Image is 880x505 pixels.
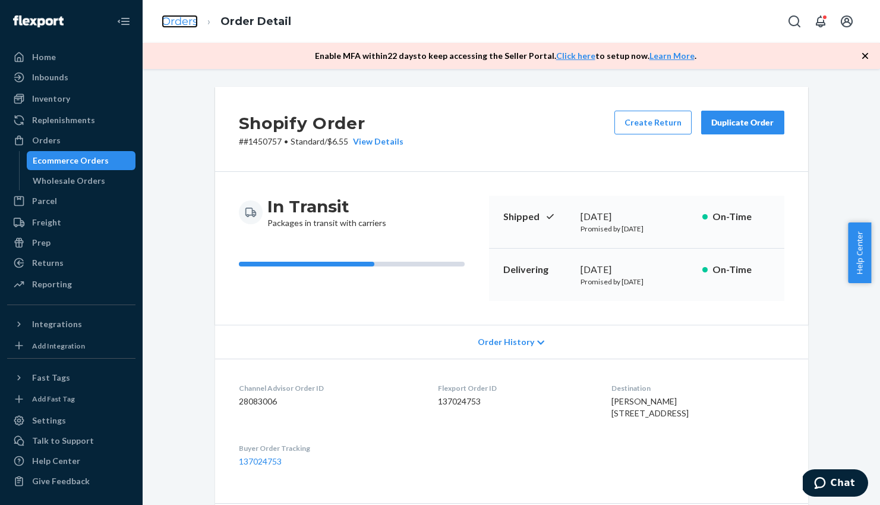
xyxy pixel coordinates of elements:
[7,48,135,67] a: Home
[32,195,57,207] div: Parcel
[7,368,135,387] button: Fast Tags
[438,396,592,407] dd: 137024753
[32,237,51,249] div: Prep
[783,10,806,33] button: Open Search Box
[7,192,135,211] a: Parcel
[581,210,693,224] div: [DATE]
[32,318,82,330] div: Integrations
[712,210,770,224] p: On-Time
[267,196,386,229] div: Packages in transit with carriers
[7,431,135,450] button: Talk to Support
[112,10,135,33] button: Close Navigation
[239,383,420,393] dt: Channel Advisor Order ID
[284,136,288,146] span: •
[556,51,595,61] a: Click here
[7,275,135,294] a: Reporting
[7,411,135,430] a: Settings
[711,117,774,128] div: Duplicate Order
[712,263,770,277] p: On-Time
[152,4,301,39] ol: breadcrumbs
[32,51,56,63] div: Home
[649,51,695,61] a: Learn More
[32,71,68,83] div: Inbounds
[32,134,61,146] div: Orders
[7,451,135,471] a: Help Center
[32,217,61,228] div: Freight
[239,443,420,453] dt: Buyer Order Tracking
[809,10,832,33] button: Open notifications
[7,315,135,334] button: Integrations
[848,222,871,283] button: Help Center
[32,278,72,290] div: Reporting
[7,233,135,252] a: Prep
[7,89,135,108] a: Inventory
[581,277,693,287] p: Promised by [DATE]
[581,263,693,277] div: [DATE]
[239,136,403,148] p: # #1450757 / $6.55
[32,93,70,105] div: Inventory
[803,469,868,499] iframe: Opens a widget where you can chat to one of our agents
[239,396,420,407] dd: 28083006
[32,475,90,487] div: Give Feedback
[32,435,94,447] div: Talk to Support
[614,111,692,134] button: Create Return
[7,68,135,87] a: Inbounds
[32,455,80,467] div: Help Center
[701,111,784,134] button: Duplicate Order
[162,15,198,28] a: Orders
[7,213,135,232] a: Freight
[32,341,85,351] div: Add Integration
[267,196,386,217] h3: In Transit
[611,396,689,418] span: [PERSON_NAME] [STREET_ADDRESS]
[33,175,105,187] div: Wholesale Orders
[835,10,859,33] button: Open account menu
[7,472,135,491] button: Give Feedback
[13,15,64,27] img: Flexport logo
[27,171,136,190] a: Wholesale Orders
[220,15,291,28] a: Order Detail
[478,336,534,348] span: Order History
[7,111,135,130] a: Replenishments
[32,415,66,426] div: Settings
[32,372,70,384] div: Fast Tags
[7,338,135,353] a: Add Integration
[7,131,135,150] a: Orders
[27,151,136,170] a: Ecommerce Orders
[581,224,693,234] p: Promised by [DATE]
[239,456,282,466] a: 137024753
[503,263,571,277] p: Delivering
[33,155,109,167] div: Ecommerce Orders
[239,111,403,136] h2: Shopify Order
[503,210,571,224] p: Shipped
[315,50,696,62] p: Enable MFA within 22 days to keep accessing the Seller Portal. to setup now. .
[611,383,784,393] dt: Destination
[7,392,135,407] a: Add Fast Tag
[32,114,95,126] div: Replenishments
[438,383,592,393] dt: Flexport Order ID
[32,257,64,269] div: Returns
[32,394,75,404] div: Add Fast Tag
[291,136,324,146] span: Standard
[348,136,403,148] button: View Details
[7,253,135,272] a: Returns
